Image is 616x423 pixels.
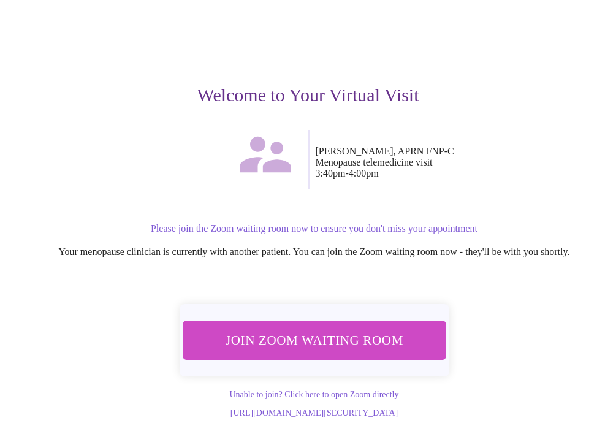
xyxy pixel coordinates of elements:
button: Join Zoom Waiting Room [183,321,446,359]
h3: Welcome to Your Virtual Visit [20,85,596,105]
span: Join Zoom Waiting Room [199,329,429,351]
p: [PERSON_NAME], APRN FNP-C Menopause telemedicine visit 3:40pm - 4:00pm [316,146,597,179]
p: Your menopause clinician is currently with another patient. You can join the Zoom waiting room no... [32,246,596,257]
a: [URL][DOMAIN_NAME][SECURITY_DATA] [230,408,398,417]
a: Unable to join? Click here to open Zoom directly [229,390,398,399]
p: Please join the Zoom waiting room now to ensure you don't miss your appointment [32,223,596,234]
